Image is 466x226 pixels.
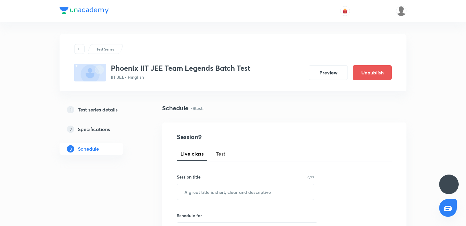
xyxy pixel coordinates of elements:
h5: Test series details [78,106,118,113]
p: IIT JEE • Hinglish [111,74,250,80]
h4: Session 9 [177,132,288,141]
input: A great title is short, clear and descriptive [177,184,314,200]
img: ttu [445,181,453,188]
img: fallback-thumbnail.png [74,64,106,81]
h6: Schedule for [177,212,314,219]
a: 1Test series details [60,104,143,116]
h5: Specifications [78,126,110,133]
h3: Phoenix IIT JEE Team Legends Batch Test [111,64,250,73]
img: Siddharth Mitra [396,6,406,16]
p: 2 [67,126,74,133]
p: 3 [67,145,74,153]
a: Company Logo [60,7,109,16]
button: Preview [309,65,348,80]
h6: Session title [177,174,201,180]
img: Company Logo [60,7,109,14]
p: Test Series [96,46,114,52]
span: Test [216,150,226,157]
img: avatar [342,8,348,14]
span: Live class [180,150,204,157]
p: 1 [67,106,74,113]
h4: Schedule [162,104,188,113]
p: 0/99 [308,175,314,179]
h5: Schedule [78,145,99,153]
p: • 8 tests [191,105,204,111]
button: Unpublish [353,65,392,80]
a: 2Specifications [60,123,143,135]
button: avatar [340,6,350,16]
